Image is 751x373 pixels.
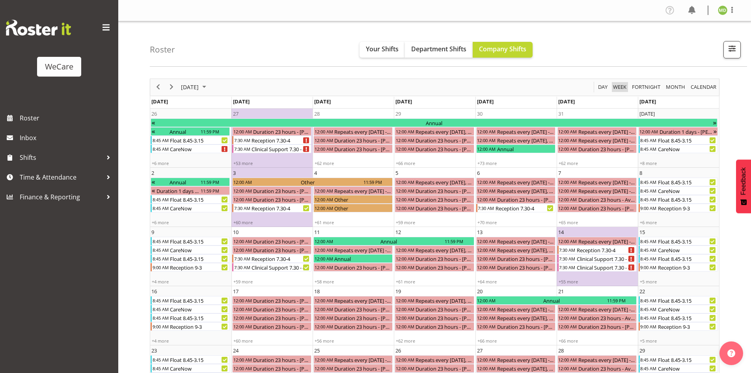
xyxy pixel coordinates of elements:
[395,127,415,135] div: 12:00 AM
[657,187,717,195] div: CareNow
[334,263,392,271] div: Duration 23 hours - [PERSON_NAME]
[150,219,231,225] div: +6 more
[476,246,555,254] div: Repeats every wednesday, thursday - Deepti Raturi Begin From Thursday, November 13, 2025 at 12:00...
[657,136,717,144] div: Float 8.45-3.15
[495,204,555,212] div: Reception 7.30-4
[639,237,718,246] div: Float 8.45-3.15 Begin From Saturday, November 15, 2025 at 8:45:00 AM GMT+13:00 Ends At Saturday, ...
[231,168,313,227] td: Monday, November 3, 2025
[232,279,312,285] div: +59 more
[395,254,474,263] div: Duration 23 hours - Alex Ferguson Begin From Wednesday, November 12, 2025 at 12:00:00 AM GMT+13:0...
[169,246,229,254] div: CareNow
[496,195,555,203] div: Duration 23 hours - [PERSON_NAME]
[151,246,230,254] div: CareNow Begin From Sunday, November 9, 2025 at 8:45:00 AM GMT+13:00 Ends At Sunday, November 9, 2...
[558,237,578,245] div: 12:00 AM
[477,145,496,153] div: 12:00 AM
[558,178,578,186] div: 12:00 AM
[232,219,312,225] div: +60 more
[20,171,102,183] span: Time & Attendance
[476,160,556,166] div: +73 more
[20,132,114,144] span: Inbox
[233,187,252,195] div: 12:00 AM
[334,237,444,245] div: Annual
[152,255,169,262] div: 8:45 AM
[631,82,662,92] button: Fortnight
[313,195,393,204] div: Other Begin From Tuesday, November 4, 2025 at 12:00:00 AM GMT+13:00 Ends At Tuesday, November 4, ...
[251,136,311,144] div: Reception 7.30-4
[690,82,717,92] span: calendar
[578,187,636,195] div: Repeats every [DATE] - [PERSON_NAME]
[395,195,415,203] div: 12:00 AM
[233,255,251,262] div: 7:30 AM
[232,246,311,254] div: Duration 23 hours - Monique Telford Begin From Monday, November 10, 2025 at 12:00:00 AM GMT+13:00...
[314,136,334,144] div: 12:00 AM
[251,145,311,153] div: Clinical Support 7.30 - 4
[151,178,230,186] div: Annual Begin From Tuesday, September 30, 2025 at 12:00:00 AM GMT+13:00 Ends At Sunday, November 2...
[200,127,220,135] div: 11:59 PM
[639,263,718,272] div: Reception 9-3 Begin From Saturday, November 15, 2025 at 9:00:00 AM GMT+13:00 Ends At Saturday, No...
[366,45,399,53] span: Your Shifts
[496,263,555,271] div: Duration 23 hours - [PERSON_NAME]
[475,227,557,286] td: Thursday, November 13, 2025
[477,195,496,203] div: 12:00 AM
[395,263,474,272] div: Duration 23 hours - Rhianne Sharples Begin From Wednesday, November 12, 2025 at 12:00:00 AM GMT+1...
[150,109,231,168] td: Sunday, October 26, 2025
[314,187,334,195] div: 12:00 AM
[395,246,415,254] div: 12:00 AM
[558,195,578,203] div: 12:00 AM
[476,237,555,246] div: Repeats every thursday - Emily Brick Begin From Thursday, November 13, 2025 at 12:00:00 AM GMT+13...
[639,136,718,144] div: Float 8.45-3.15 Begin From Saturday, November 1, 2025 at 8:45:00 AM GMT+13:00 Ends At Saturday, N...
[232,127,311,136] div: Duration 23 hours - Ella Jarvis Begin From Monday, October 27, 2025 at 12:00:00 AM GMT+13:00 Ends...
[578,145,636,153] div: Duration 23 hours - [PERSON_NAME]
[557,227,638,286] td: Friday, November 14, 2025
[657,195,717,203] div: Float 8.45-3.15
[476,127,555,136] div: Repeats every thursday - Emily Brick Begin From Thursday, October 30, 2025 at 12:00:00 AM GMT+13:...
[200,187,220,195] div: 11:59 PM
[657,178,717,186] div: Float 8.45-3.15
[657,204,717,212] div: Reception 9-3
[252,178,363,186] div: Other
[313,246,393,254] div: Repeats every tuesday - Jane Arps Begin From Tuesday, November 11, 2025 at 12:00:00 AM GMT+13:00 ...
[151,204,230,212] div: CareNow Begin From Sunday, November 2, 2025 at 8:45:00 AM GMT+13:00 Ends At Sunday, November 2, 2...
[394,227,475,286] td: Wednesday, November 12, 2025
[612,82,627,92] span: Week
[557,178,637,186] div: Repeats every friday - Emily Brick Begin From Friday, November 7, 2025 at 12:00:00 AM GMT+13:00 E...
[395,144,474,153] div: Duration 23 hours - Olive Vermazen Begin From Wednesday, October 29, 2025 at 12:00:00 AM GMT+13:0...
[395,204,415,212] div: 12:00 AM
[479,45,526,53] span: Company Shifts
[334,246,392,254] div: Repeats every [DATE] - [PERSON_NAME]
[314,127,334,135] div: 12:00 AM
[557,219,637,225] div: +65 more
[657,246,717,254] div: CareNow
[233,195,252,203] div: 12:00 AM
[557,186,637,195] div: Repeats every friday - Emily Brick Begin From Friday, November 7, 2025 at 12:00:00 AM GMT+13:00 E...
[477,178,496,186] div: 12:00 AM
[475,168,557,227] td: Thursday, November 6, 2025
[45,61,73,73] div: WeCare
[233,263,251,271] div: 7:30 AM
[150,227,231,286] td: Sunday, November 9, 2025
[576,255,636,262] div: Clinical Support 7.30 - 4
[640,145,657,153] div: 8:45 AM
[313,144,393,153] div: Duration 23 hours - Pooja Prabhu Begin From Tuesday, October 28, 2025 at 12:00:00 AM GMT+13:00 En...
[313,219,393,225] div: +61 more
[169,237,229,245] div: Float 8.45-3.15
[559,263,576,271] div: 7:30 AM
[232,254,311,263] div: Reception 7.30-4 Begin From Monday, November 10, 2025 at 7:30:00 AM GMT+13:00 Ends At Monday, Nov...
[152,246,169,254] div: 8:45 AM
[395,186,474,195] div: Duration 23 hours - Jane Arps Begin From Wednesday, November 5, 2025 at 12:00:00 AM GMT+13:00 End...
[557,160,637,166] div: +62 more
[169,255,229,262] div: Float 8.45-3.15
[313,279,393,285] div: +58 more
[233,145,251,153] div: 7:30 AM
[252,127,311,135] div: Duration 23 hours - [PERSON_NAME]
[558,204,578,212] div: 12:00 AM
[578,195,636,203] div: Duration 23 hours - Avolyne Ndebele
[557,195,637,204] div: Duration 23 hours - Avolyne Ndebele Begin From Friday, November 7, 2025 at 12:00:00 AM GMT+13:00 ...
[475,109,557,168] td: Thursday, October 30, 2025
[476,204,555,212] div: Reception 7.30-4 Begin From Thursday, November 6, 2025 at 7:30:00 AM GMT+13:00 Ends At Thursday, ...
[638,160,719,166] div: +8 more
[313,204,393,212] div: Other Begin From Tuesday, November 4, 2025 at 12:00:00 AM GMT+13:00 Ends At Tuesday, November 4, ...
[415,145,473,153] div: Duration 23 hours - [PERSON_NAME]
[151,237,230,246] div: Float 8.45-3.15 Begin From Sunday, November 9, 2025 at 8:45:00 AM GMT+13:00 Ends At Sunday, Novem...
[395,136,415,144] div: 12:00 AM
